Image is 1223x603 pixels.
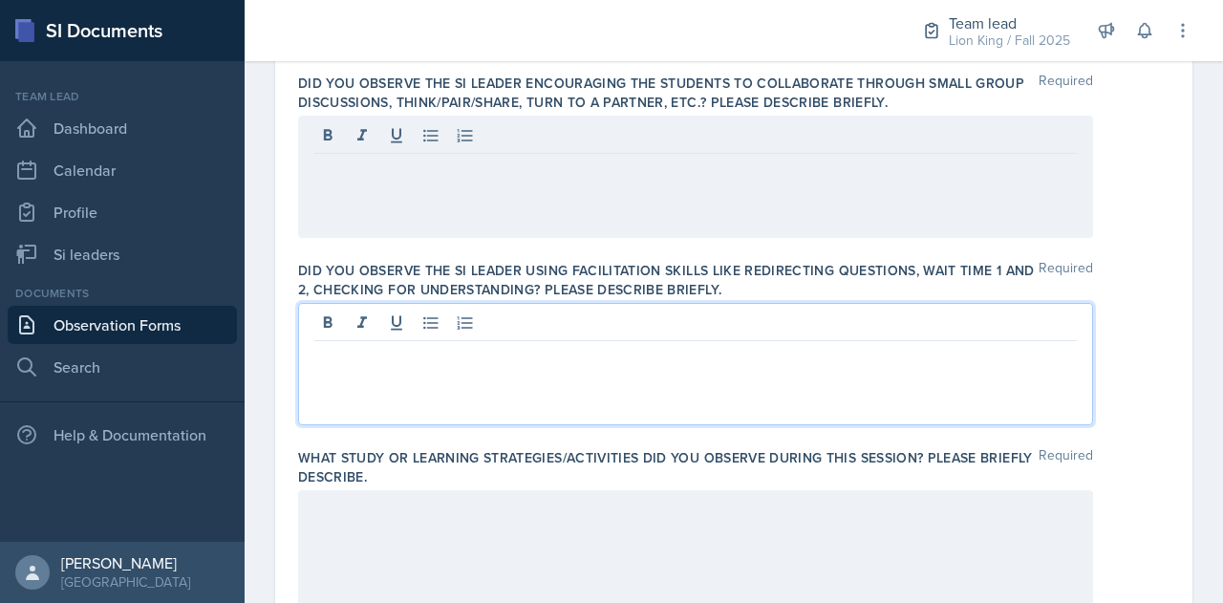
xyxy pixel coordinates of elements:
[8,416,237,454] div: Help & Documentation
[1039,448,1093,486] span: Required
[949,11,1070,34] div: Team lead
[8,235,237,273] a: Si leaders
[8,348,237,386] a: Search
[298,448,1039,486] label: What study or learning strategies/activities did you observe during this session? Please briefly ...
[8,306,237,344] a: Observation Forms
[1039,74,1093,112] span: Required
[61,553,190,572] div: [PERSON_NAME]
[1039,261,1093,299] span: Required
[949,31,1070,51] div: Lion King / Fall 2025
[298,261,1039,299] label: Did you observe the SI Leader using facilitation skills like redirecting questions, wait time 1 a...
[61,572,190,592] div: [GEOGRAPHIC_DATA]
[298,74,1039,112] label: Did you observe the SI Leader encouraging the students to collaborate through small group discuss...
[8,109,237,147] a: Dashboard
[8,285,237,302] div: Documents
[8,151,237,189] a: Calendar
[8,88,237,105] div: Team lead
[8,193,237,231] a: Profile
